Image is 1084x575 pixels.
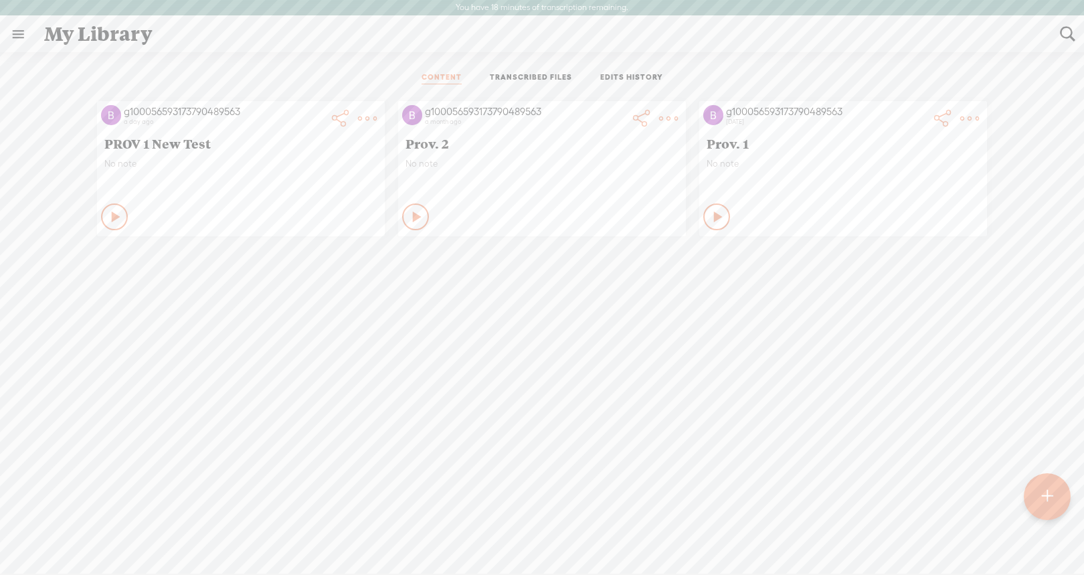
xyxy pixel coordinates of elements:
[425,105,626,118] div: g100056593173790489563
[726,118,927,126] div: [DATE]
[490,72,572,84] a: TRANSCRIBED FILES
[405,158,679,169] span: No note
[35,17,1051,52] div: My Library
[707,158,980,169] span: No note
[104,158,377,169] span: No note
[402,105,422,125] img: http%3A%2F%2Fres.cloudinary.com%2Ftrebble-fm%2Fimage%2Fupload%2Fv1752073307%2Fcom.trebble.trebble...
[124,105,325,118] div: g100056593173790489563
[456,3,628,13] label: You have 18 minutes of transcription remaining.
[425,118,626,126] div: a month ago
[707,135,980,151] span: Prov. 1
[405,135,679,151] span: Prov. 2
[703,105,723,125] img: http%3A%2F%2Fres.cloudinary.com%2Ftrebble-fm%2Fimage%2Fupload%2Fv1752073307%2Fcom.trebble.trebble...
[124,118,325,126] div: a day ago
[726,105,927,118] div: g100056593173790489563
[422,72,462,84] a: CONTENT
[600,72,663,84] a: EDITS HISTORY
[101,105,121,125] img: http%3A%2F%2Fres.cloudinary.com%2Ftrebble-fm%2Fimage%2Fupload%2Fv1752073307%2Fcom.trebble.trebble...
[104,135,377,151] span: PROV 1 New Test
